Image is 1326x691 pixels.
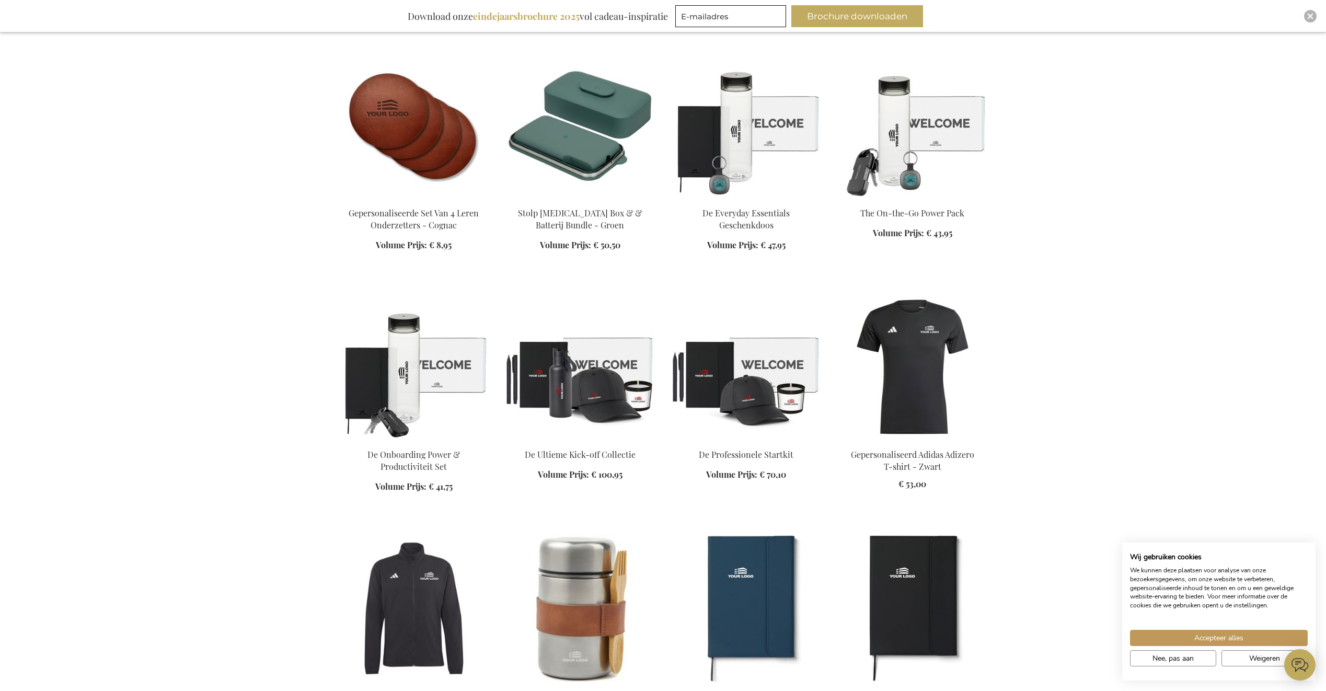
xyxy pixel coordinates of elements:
[873,227,952,239] a: Volume Prijs: € 43,95
[1130,566,1308,610] p: We kunnen deze plaatsen voor analyse van onze bezoekersgegevens, om onze website te verbeteren, g...
[1284,649,1316,681] iframe: belco-activator-frame
[1130,630,1308,646] button: Accepteer alle cookies
[838,294,987,440] img: Personalised Adidas Adizero T-shirt - Black
[473,10,580,22] b: eindejaarsbrochure 2025
[1304,10,1317,22] div: Close
[860,208,964,218] a: The On-the-Go Power Pack
[505,535,655,682] img: Personalised Miles Food Thermos
[505,294,655,440] img: The Ultimate Kick-off Collection
[706,469,786,481] a: Volume Prijs: € 70,10
[376,239,427,250] span: Volume Prijs:
[672,677,821,687] a: Personalised Recycled Leather Notebook - Blue
[538,469,589,480] span: Volume Prijs:
[538,469,622,481] a: Volume Prijs: € 100,95
[1194,632,1243,643] span: Accepteer alles
[376,239,452,251] a: Volume Prijs: € 8,95
[429,481,453,492] span: € 41,75
[706,469,757,480] span: Volume Prijs:
[838,52,987,199] img: The On-the-Go Power Pack
[375,481,426,492] span: Volume Prijs:
[873,227,924,238] span: Volume Prijs:
[429,239,452,250] span: € 8,95
[540,239,591,250] span: Volume Prijs:
[505,52,655,199] img: Stolp Digital Detox Box & Battery Bundle - Green
[675,5,786,27] input: E-mailadres
[838,436,987,446] a: Personalised Adidas Adizero T-shirt - Black
[838,194,987,204] a: The On-the-Go Power Pack
[505,677,655,687] a: Personalised Miles Food Thermos
[838,677,987,687] a: Personalised Recycled Leather Notebook - Black
[672,294,821,440] img: The Professional Starter Kit
[672,194,821,204] a: The Everyday Essentials Gift Box
[505,436,655,446] a: The Ultimate Kick-off Collection
[675,5,789,30] form: marketing offers and promotions
[339,677,489,687] a: Personalised Adidas Adizero Jack - Black
[375,481,453,493] a: Volume Prijs: € 41,75
[518,208,642,231] a: Stolp [MEDICAL_DATA] Box & & Batterij Bundle - Groen
[672,436,821,446] a: The Professional Starter Kit
[1249,653,1280,664] span: Weigeren
[759,469,786,480] span: € 70,10
[760,239,786,250] span: € 47,95
[1130,650,1216,666] button: Pas cookie voorkeuren aan
[707,239,758,250] span: Volume Prijs:
[1307,13,1313,19] img: Close
[339,436,489,446] a: The Onboarding Power & Productivity Set
[339,535,489,682] img: Personalised Adidas Adizero Jack - Black
[672,535,821,682] img: Personalised Recycled Leather Notebook - Blue
[505,194,655,204] a: Stolp Digital Detox Box & Battery Bundle - Green
[1152,653,1194,664] span: Nee, pas aan
[591,469,622,480] span: € 100,95
[791,5,923,27] button: Brochure downloaden
[339,52,489,199] img: Gepersonaliseerde Set Van 4 Leren Onderzetters - Cognac
[525,449,636,460] a: De Ultieme Kick-off Collectie
[593,239,620,250] span: € 50,50
[702,208,790,231] a: De Everyday Essentials Geschenkdoos
[699,449,793,460] a: De Professionele Startkit
[367,449,460,472] a: De Onboarding Power & Productiviteit Set
[349,208,479,231] a: Gepersonaliseerde Set Van 4 Leren Onderzetters - Cognac
[926,227,952,238] span: € 43,95
[707,239,786,251] a: Volume Prijs: € 47,95
[838,535,987,682] img: Personalised Recycled Leather Notebook - Black
[540,239,620,251] a: Volume Prijs: € 50,50
[898,478,926,489] span: € 53,00
[1221,650,1308,666] button: Alle cookies weigeren
[1130,552,1308,562] h2: Wij gebruiken cookies
[339,194,489,204] a: Gepersonaliseerde Set Van 4 Leren Onderzetters - Cognac
[851,449,974,472] a: Gepersonaliseerd Adidas Adizero T-shirt - Zwart
[403,5,673,27] div: Download onze vol cadeau-inspiratie
[672,52,821,199] img: The Everyday Essentials Gift Box
[339,294,489,440] img: The Onboarding Power & Productivity Set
